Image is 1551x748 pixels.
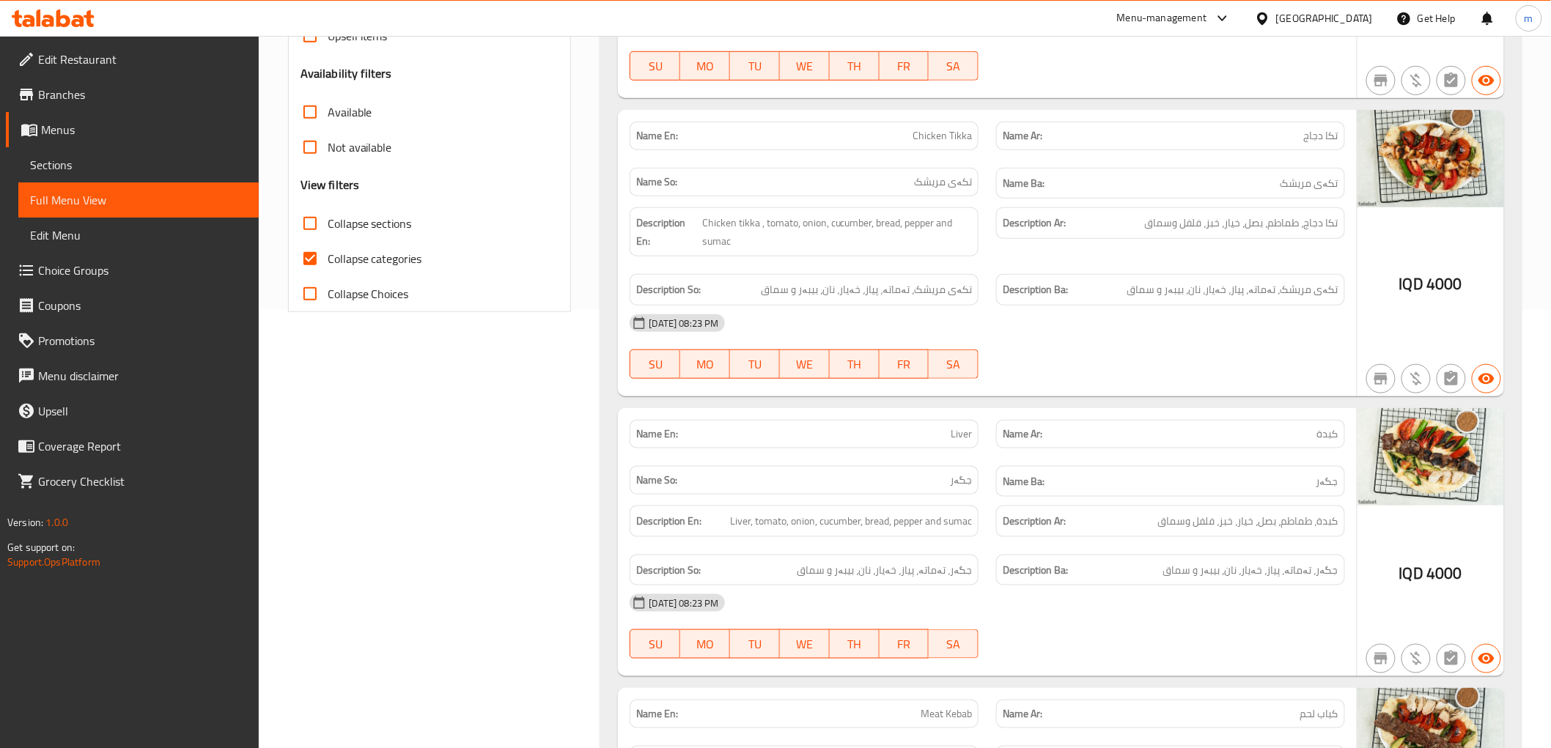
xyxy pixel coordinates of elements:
[1366,644,1396,673] button: Not branch specific item
[38,437,247,455] span: Coverage Report
[1366,364,1396,393] button: Not branch specific item
[6,112,259,147] a: Menus
[951,426,972,442] span: Liver
[636,634,674,655] span: SU
[1163,561,1338,579] span: جگەر، تەماتە، پیاز، خەیار، نان، بیبەر و سماق
[636,281,701,299] strong: Description So:
[797,561,972,579] span: جگەر، تەماتە، پیاز، خەیار، نان، بیبەر و سماق
[1472,364,1501,393] button: Available
[702,214,972,250] span: Chicken tikka , tomato, onion, cucumber, bread, pepper and sumac
[636,706,678,722] strong: Name En:
[38,473,247,490] span: Grocery Checklist
[1472,644,1501,673] button: Available
[630,51,680,81] button: SU
[1401,644,1431,673] button: Purchased item
[38,297,247,314] span: Coupons
[830,629,880,659] button: TH
[38,262,247,279] span: Choice Groups
[1399,559,1423,588] span: IQD
[30,156,247,174] span: Sections
[6,77,259,112] a: Branches
[643,596,724,610] span: [DATE] 08:23 PM
[1426,270,1462,298] span: 4000
[929,51,979,81] button: SA
[935,56,973,77] span: SA
[636,354,674,375] span: SU
[1525,10,1533,26] span: m
[328,215,412,232] span: Collapse sections
[730,629,780,659] button: TU
[830,51,880,81] button: TH
[636,56,674,77] span: SU
[935,634,973,655] span: SA
[41,121,247,138] span: Menus
[1003,281,1068,299] strong: Description Ba:
[1003,512,1066,530] strong: Description Ar:
[1437,364,1466,393] button: Not has choices
[38,86,247,103] span: Branches
[636,214,699,250] strong: Description En:
[885,354,924,375] span: FR
[1003,174,1045,193] strong: Name Ba:
[1003,214,1066,232] strong: Description Ar:
[1317,426,1338,442] span: كبدة
[1437,66,1466,95] button: Not has choices
[1401,364,1431,393] button: Purchased item
[38,332,247,349] span: Promotions
[1357,110,1504,207] img: Kebabi_Riaya_Chicken_Tikk638952062725534360.jpg
[7,513,43,532] span: Version:
[830,349,880,379] button: TH
[680,629,730,659] button: MO
[736,634,774,655] span: TU
[643,316,724,330] span: [DATE] 08:23 PM
[1145,214,1338,232] span: تكا دجاج، طماطم، بصل، خيار، خبز، فلفل وسماق
[1437,644,1466,673] button: Not has choices
[1158,512,1338,530] span: كبدة، طماطم، بصل، خيار، خبز، فلفل وسماق
[1366,66,1396,95] button: Not branch specific item
[38,367,247,385] span: Menu disclaimer
[6,393,259,429] a: Upsell
[30,226,247,244] span: Edit Menu
[686,634,724,655] span: MO
[736,354,774,375] span: TU
[880,51,929,81] button: FR
[780,51,830,81] button: WE
[686,56,724,77] span: MO
[328,250,422,267] span: Collapse categories
[929,349,979,379] button: SA
[6,253,259,288] a: Choice Groups
[636,512,701,530] strong: Description En:
[18,218,259,253] a: Edit Menu
[6,288,259,323] a: Coupons
[1003,473,1045,491] strong: Name Ba:
[6,358,259,393] a: Menu disclaimer
[880,629,929,659] button: FR
[301,65,392,82] h3: Availability filters
[328,285,409,303] span: Collapse Choices
[680,51,730,81] button: MO
[1399,270,1423,298] span: IQD
[686,354,724,375] span: MO
[1003,128,1042,144] strong: Name Ar:
[1003,426,1042,442] strong: Name Ar:
[1300,706,1338,722] span: كباب لحم
[786,354,824,375] span: WE
[1401,66,1431,95] button: Purchased item
[1357,408,1504,506] img: Kebabi_Riaya_Liver_Hardi_638952062830925502.jpg
[7,552,100,571] a: Support.OpsPlatform
[836,354,874,375] span: TH
[636,174,677,190] strong: Name So:
[736,56,774,77] span: TU
[630,629,680,659] button: SU
[680,349,730,379] button: MO
[780,629,830,659] button: WE
[6,464,259,499] a: Grocery Checklist
[328,103,372,121] span: Available
[1316,473,1338,491] span: جگەر
[730,51,780,81] button: TU
[1304,128,1338,144] span: تكا دجاج
[730,349,780,379] button: TU
[1426,559,1462,588] span: 4000
[1281,174,1338,193] span: تکەی مریشک
[730,512,972,530] span: Liver, tomato, onion, cucumber, bread, pepper and sumac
